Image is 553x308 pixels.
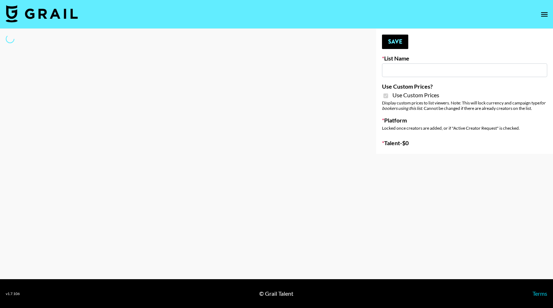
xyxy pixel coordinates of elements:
div: v 1.7.106 [6,291,20,296]
em: for bookers using this list [382,100,545,111]
label: Use Custom Prices? [382,83,547,90]
a: Terms [532,290,547,297]
label: Talent - $ 0 [382,139,547,147]
label: Platform [382,117,547,124]
img: Grail Talent [6,5,78,22]
div: Locked once creators are added, or if "Active Creator Request" is checked. [382,125,547,131]
button: Save [382,35,408,49]
div: Display custom prices to list viewers. Note: This will lock currency and campaign type . Cannot b... [382,100,547,111]
label: List Name [382,55,547,62]
span: Use Custom Prices [392,91,439,99]
div: © Grail Talent [259,290,293,297]
button: open drawer [537,7,552,22]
